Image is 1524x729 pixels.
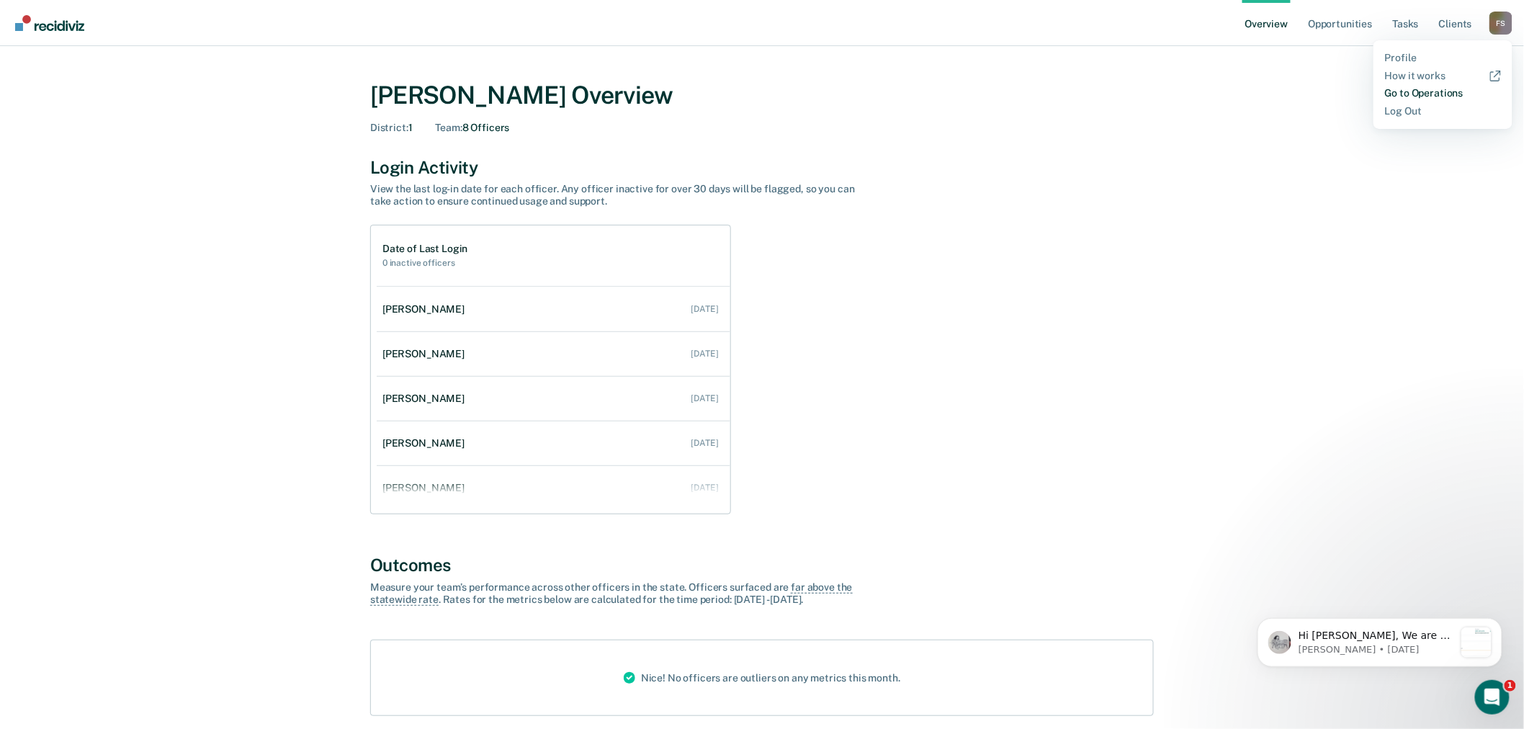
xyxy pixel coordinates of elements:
[370,122,413,134] div: 1
[1385,87,1501,99] a: Go to Operations
[382,243,467,255] h1: Date of Last Login
[382,393,470,405] div: [PERSON_NAME]
[382,482,470,494] div: [PERSON_NAME]
[370,183,874,207] div: View the last log-in date for each officer. Any officer inactive for over 30 days will be flagged...
[1475,680,1510,715] iframe: Intercom live chat
[370,555,1154,576] div: Outcomes
[1489,12,1512,35] button: Profile dropdown button
[1505,680,1516,692] span: 1
[691,483,719,493] div: [DATE]
[382,348,470,360] div: [PERSON_NAME]
[63,40,218,410] span: Hi [PERSON_NAME], We are so excited to announce a brand new feature: AI case note search! 📣 Findi...
[691,438,719,448] div: [DATE]
[382,303,470,316] div: [PERSON_NAME]
[377,468,730,509] a: [PERSON_NAME] [DATE]
[370,157,1154,178] div: Login Activity
[370,122,408,133] span: District :
[377,334,730,375] a: [PERSON_NAME] [DATE]
[436,122,510,134] div: 8 Officers
[1385,105,1501,117] a: Log Out
[382,437,470,450] div: [PERSON_NAME]
[377,423,730,464] a: [PERSON_NAME] [DATE]
[612,640,912,715] div: Nice! No officers are outliers on any metrics this month.
[15,15,84,31] img: Recidiviz
[1236,589,1524,690] iframe: Intercom notifications message
[370,581,874,606] div: Measure your team’s performance across other officer s in the state. Officer s surfaced are . Rat...
[436,122,462,133] span: Team :
[377,378,730,419] a: [PERSON_NAME] [DATE]
[63,54,218,67] p: Message from Kim, sent 2w ago
[370,581,853,606] span: far above the statewide rate
[691,349,719,359] div: [DATE]
[691,393,719,403] div: [DATE]
[382,258,467,268] h2: 0 inactive officers
[377,289,730,330] a: [PERSON_NAME] [DATE]
[691,304,719,314] div: [DATE]
[1385,70,1501,82] a: How it works
[370,81,1154,110] div: [PERSON_NAME] Overview
[1385,52,1501,64] a: Profile
[1489,12,1512,35] div: F S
